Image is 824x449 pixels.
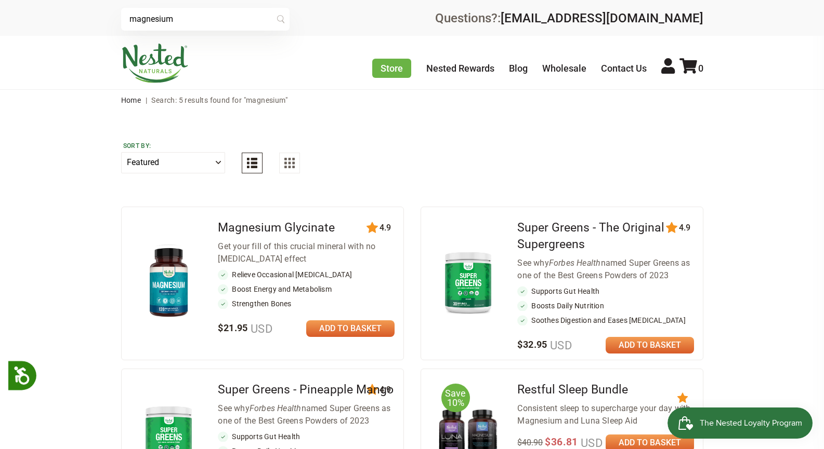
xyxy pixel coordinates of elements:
a: 0 [679,63,703,74]
a: Home [121,96,141,104]
span: $21.95 [218,322,272,333]
a: Restful Sleep Bundle [517,383,628,397]
a: Blog [509,63,528,74]
div: Consistent sleep to supercharge your day with Magnesium and Luna Sleep Aid [517,402,694,427]
li: Supports Gut Health [517,286,694,296]
img: Super Greens - The Original Supergreens [438,247,499,317]
li: Strengthen Bones [218,298,395,309]
li: Boosts Daily Nutrition [517,301,694,311]
span: USD [547,339,572,352]
img: Nested Naturals [121,44,189,83]
span: 0 [698,63,703,74]
div: See why named Super Greens as one of the Best Greens Powders of 2023 [218,402,395,427]
label: Sort by: [123,142,223,150]
nav: breadcrumbs [121,90,703,111]
span: $40.90 [517,438,543,447]
img: Magnesium Glycinate [138,243,199,322]
img: Grid [284,158,295,168]
a: Nested Rewards [426,63,494,74]
span: | [143,96,150,104]
img: List [247,158,257,168]
a: Magnesium Glycinate [218,221,335,235]
li: Boost Energy and Metabolism [218,284,395,294]
a: Wholesale [542,63,586,74]
a: Super Greens - The Original Supergreens [517,221,664,251]
div: See why named Super Greens as one of the Best Greens Powders of 2023 [517,257,694,282]
span: Save 10% [441,384,470,412]
iframe: Button to open loyalty program pop-up [668,407,814,439]
span: $32.95 [517,339,572,350]
em: Forbes Health [549,258,601,268]
a: Contact Us [601,63,647,74]
li: Soothes Digestion and Eases [MEDICAL_DATA] [517,315,694,325]
a: Super Greens - Pineapple Mango [218,383,394,397]
div: Questions?: [435,12,703,24]
em: Forbes Health [250,403,302,413]
input: Try "Sleeping" [121,8,290,31]
span: USD [248,322,272,335]
a: Store [372,59,411,78]
a: [EMAIL_ADDRESS][DOMAIN_NAME] [501,11,703,25]
span: $36.81 [545,436,603,448]
div: Get your fill of this crucial mineral with no [MEDICAL_DATA] effect [218,240,395,265]
li: Supports Gut Health [218,431,395,442]
span: Search: 5 results found for "magnesium" [151,96,287,104]
li: Relieve Occasional [MEDICAL_DATA] [218,269,395,280]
